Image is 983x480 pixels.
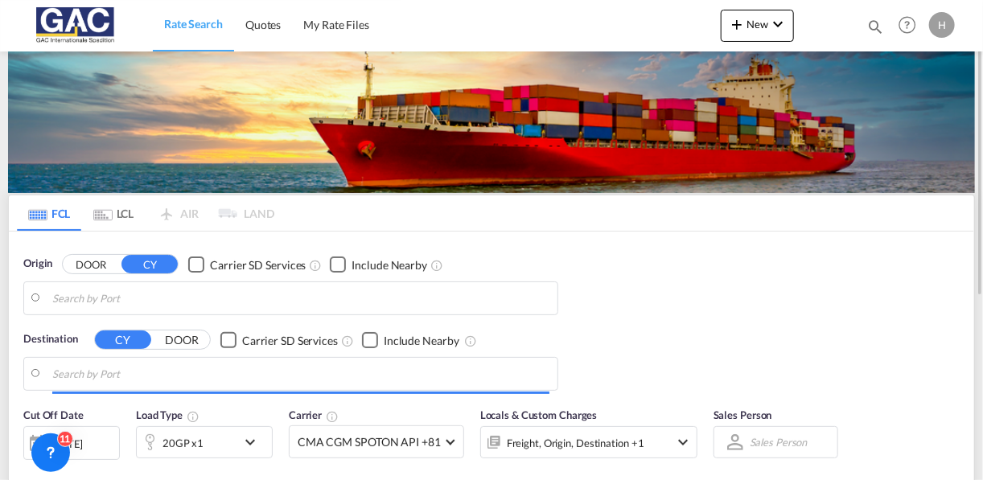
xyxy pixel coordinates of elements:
[154,331,210,350] button: DOOR
[245,18,281,31] span: Quotes
[673,433,693,452] md-icon: icon-chevron-down
[95,330,151,349] button: CY
[721,10,794,42] button: icon-plus 400-fgNewicon-chevron-down
[714,408,772,421] span: Sales Person
[24,7,133,43] img: 9f305d00dc7b11eeb4548362177db9c3.png
[8,51,975,193] img: LCL+%26+FCL+BACKGROUND.png
[220,331,338,348] md-checkbox: Checkbox No Ink
[23,426,120,460] div: [DATE]
[63,256,119,274] button: DOOR
[17,195,81,231] md-tab-item: FCL
[298,434,441,450] span: CMA CGM SPOTON API +81
[23,458,35,480] md-datepicker: Select
[929,12,955,38] div: H
[480,408,598,421] span: Locals & Custom Charges
[136,426,273,458] div: 20GP x1icon-chevron-down
[352,257,427,273] div: Include Nearby
[768,14,788,34] md-icon: icon-chevron-down
[136,408,199,421] span: Load Type
[162,432,204,454] div: 20GP x1
[480,426,697,458] div: Freight Origin Destination Factory Stuffingicon-chevron-down
[330,256,427,273] md-checkbox: Checkbox No Ink
[23,331,78,347] span: Destination
[326,410,339,423] md-icon: The selected Trucker/Carrierwill be displayed in the rate results If the rates are from another f...
[727,14,747,34] md-icon: icon-plus 400-fg
[362,331,459,348] md-checkbox: Checkbox No Ink
[17,195,274,231] md-pagination-wrapper: Use the left and right arrow keys to navigate between tabs
[507,432,644,454] div: Freight Origin Destination Factory Stuffing
[210,257,306,273] div: Carrier SD Services
[188,256,306,273] md-checkbox: Checkbox No Ink
[164,17,223,31] span: Rate Search
[242,333,338,349] div: Carrier SD Services
[384,333,459,349] div: Include Nearby
[52,286,549,310] input: Search by Port
[241,433,268,452] md-icon: icon-chevron-down
[866,18,884,35] md-icon: icon-magnify
[464,334,477,347] md-icon: Unchecked: Ignores neighbouring ports when fetching rates.Checked : Includes neighbouring ports w...
[23,408,84,421] span: Cut Off Date
[187,410,199,423] md-icon: icon-information-outline
[748,430,809,453] md-select: Sales Person
[727,18,788,31] span: New
[309,259,322,272] md-icon: Unchecked: Search for CY (Container Yard) services for all selected carriers.Checked : Search for...
[866,18,884,42] div: icon-magnify
[341,334,354,347] md-icon: Unchecked: Search for CY (Container Yard) services for all selected carriers.Checked : Search for...
[23,256,52,272] span: Origin
[81,195,146,231] md-tab-item: LCL
[303,18,369,31] span: My Rate Files
[289,408,339,421] span: Carrier
[121,255,178,273] button: CY
[430,259,443,272] md-icon: Unchecked: Ignores neighbouring ports when fetching rates.Checked : Includes neighbouring ports w...
[52,362,549,386] input: Search by Port
[894,11,921,39] span: Help
[894,11,929,40] div: Help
